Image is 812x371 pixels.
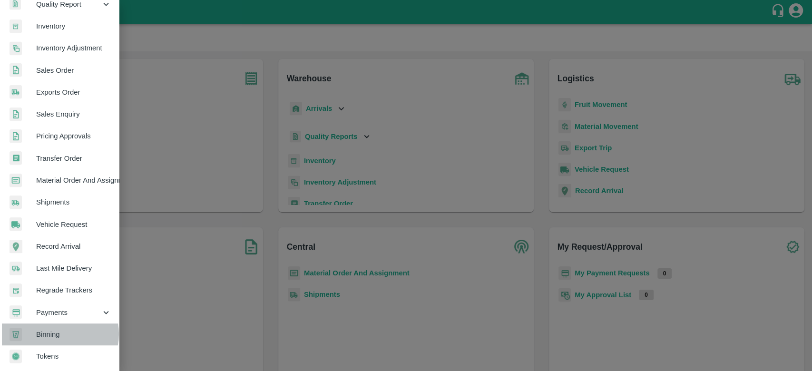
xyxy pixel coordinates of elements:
[10,41,22,55] img: inventory
[36,175,111,185] span: Material Order And Assignment
[10,63,22,77] img: sales
[10,283,22,297] img: whTracker
[10,85,22,99] img: shipments
[36,109,111,119] span: Sales Enquiry
[36,219,111,230] span: Vehicle Request
[10,217,22,231] img: vehicle
[36,351,111,361] span: Tokens
[36,21,111,31] span: Inventory
[10,262,22,275] img: delivery
[10,195,22,209] img: shipments
[10,174,22,187] img: centralMaterial
[36,263,111,273] span: Last Mile Delivery
[36,197,111,207] span: Shipments
[36,131,111,141] span: Pricing Approvals
[36,87,111,98] span: Exports Order
[36,43,111,53] span: Inventory Adjustment
[10,350,22,363] img: tokens
[36,65,111,76] span: Sales Order
[36,285,111,295] span: Regrade Trackers
[10,328,22,341] img: bin
[10,240,22,253] img: recordArrival
[36,241,111,252] span: Record Arrival
[10,20,22,33] img: whInventory
[10,151,22,165] img: whTransfer
[10,129,22,143] img: sales
[10,107,22,121] img: sales
[36,153,111,164] span: Transfer Order
[36,307,101,318] span: Payments
[10,305,22,319] img: payment
[36,329,111,340] span: Binning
